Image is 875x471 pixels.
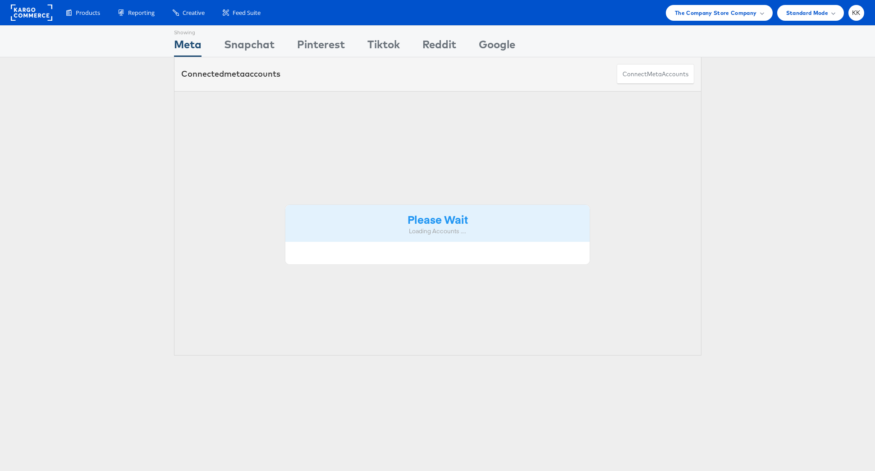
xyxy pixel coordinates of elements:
[183,9,205,17] span: Creative
[647,70,662,78] span: meta
[224,69,245,79] span: meta
[128,9,155,17] span: Reporting
[297,37,345,57] div: Pinterest
[479,37,515,57] div: Google
[852,10,861,16] span: KK
[367,37,400,57] div: Tiktok
[292,227,583,235] div: Loading Accounts ....
[786,8,828,18] span: Standard Mode
[181,68,280,80] div: Connected accounts
[224,37,275,57] div: Snapchat
[408,212,468,226] strong: Please Wait
[76,9,100,17] span: Products
[675,8,757,18] span: The Company Store Company
[617,64,694,84] button: ConnectmetaAccounts
[422,37,456,57] div: Reddit
[174,37,202,57] div: Meta
[233,9,261,17] span: Feed Suite
[174,26,202,37] div: Showing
